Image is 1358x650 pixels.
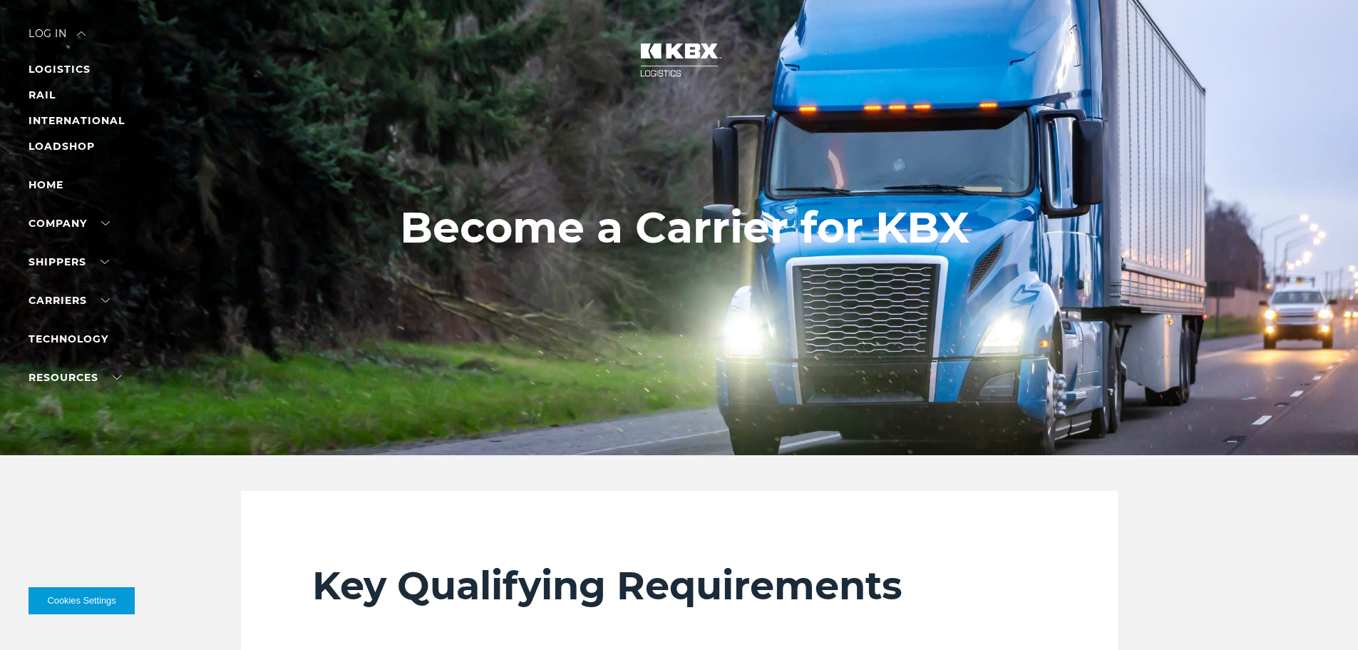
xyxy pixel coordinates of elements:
[312,562,1046,609] h2: Key Qualifying Requirements
[29,294,110,307] a: Carriers
[29,255,109,268] a: SHIPPERS
[29,587,135,614] button: Cookies Settings
[77,31,86,36] img: arrow
[29,114,125,127] a: INTERNATIONAL
[626,29,733,91] img: kbx logo
[29,178,63,191] a: Home
[29,217,110,230] a: Company
[29,332,108,345] a: Technology
[29,140,95,153] a: LOADSHOP
[29,29,86,49] div: Log in
[29,63,91,76] a: LOGISTICS
[29,371,121,384] a: RESOURCES
[400,203,969,252] h1: Become a Carrier for KBX
[29,88,56,101] a: RAIL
